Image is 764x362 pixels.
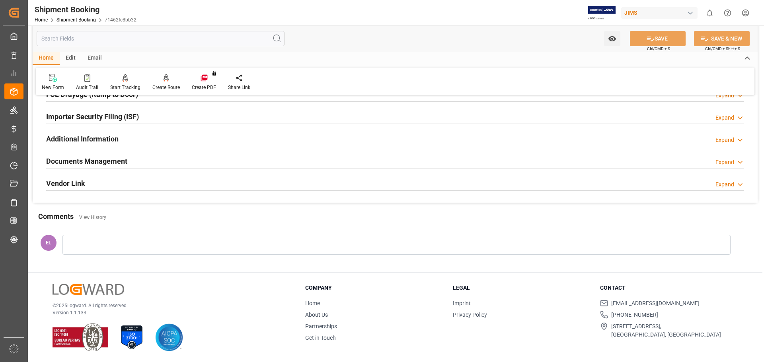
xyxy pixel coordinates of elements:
div: Expand [715,180,734,189]
button: SAVE & NEW [694,31,750,46]
a: Imprint [453,300,471,306]
div: Shipment Booking [35,4,136,15]
a: Privacy Policy [453,312,487,318]
p: © 2025 Logward. All rights reserved. [53,302,285,309]
p: Version 1.1.133 [53,309,285,316]
span: EL [46,240,51,246]
a: About Us [305,312,328,318]
div: JIMS [621,7,698,19]
img: Logward Logo [53,284,124,295]
div: Email [82,52,108,65]
h2: Importer Security Filing (ISF) [46,111,139,122]
h2: Additional Information [46,134,119,144]
a: Home [35,17,48,23]
div: Audit Trail [76,84,98,91]
div: Share Link [228,84,250,91]
img: AICPA SOC [155,323,183,351]
img: ISO 9001 & ISO 14001 Certification [53,323,108,351]
button: JIMS [621,5,701,20]
a: Partnerships [305,323,337,329]
a: Shipment Booking [57,17,96,23]
span: Ctrl/CMD + S [647,46,670,52]
span: [EMAIL_ADDRESS][DOMAIN_NAME] [611,299,700,308]
div: Expand [715,91,734,100]
span: [PHONE_NUMBER] [611,311,658,319]
a: View History [79,215,106,220]
h3: Contact [600,284,738,292]
a: Get in Touch [305,335,336,341]
a: Home [305,300,320,306]
button: SAVE [630,31,686,46]
img: ISO 27001 Certification [118,323,146,351]
span: Ctrl/CMD + Shift + S [705,46,740,52]
div: Expand [715,158,734,166]
button: Help Center [719,4,737,22]
span: [STREET_ADDRESS], [GEOGRAPHIC_DATA], [GEOGRAPHIC_DATA] [611,322,721,339]
h2: Comments [38,211,74,222]
div: New Form [42,84,64,91]
div: Home [33,52,60,65]
img: Exertis%20JAM%20-%20Email%20Logo.jpg_1722504956.jpg [588,6,616,20]
input: Search Fields [37,31,285,46]
h3: Company [305,284,443,292]
h2: Vendor Link [46,178,85,189]
div: Expand [715,136,734,144]
div: Create Route [152,84,180,91]
h2: Documents Management [46,156,127,166]
div: Edit [60,52,82,65]
div: Start Tracking [110,84,140,91]
button: show 0 new notifications [701,4,719,22]
h3: Legal [453,284,591,292]
button: open menu [604,31,620,46]
div: Expand [715,114,734,122]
